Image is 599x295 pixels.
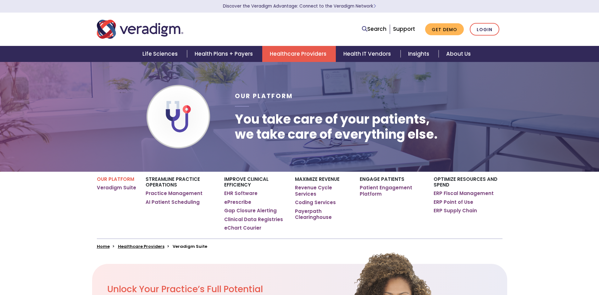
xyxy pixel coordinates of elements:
[107,284,334,295] h2: Unlock Your Practice’s Full Potential
[135,46,187,62] a: Life Sciences
[360,185,424,197] a: Patient Engagement Platform
[97,19,183,40] img: Veradigm logo
[434,199,473,205] a: ERP Point of Use
[224,208,277,214] a: Gap Closure Alerting
[146,199,200,205] a: AI Patient Scheduling
[262,46,336,62] a: Healthcare Providers
[97,185,136,191] a: Veradigm Suite
[439,46,478,62] a: About Us
[223,3,376,9] a: Discover the Veradigm Advantage: Connect to the Veradigm NetworkLearn More
[470,23,499,36] a: Login
[146,190,202,197] a: Practice Management
[235,92,293,100] span: Our Platform
[434,190,494,197] a: ERP Fiscal Management
[224,216,283,223] a: Clinical Data Registries
[425,23,464,36] a: Get Demo
[295,185,350,197] a: Revenue Cycle Services
[224,225,261,231] a: eChart Courier
[97,243,110,249] a: Home
[235,112,438,142] h1: You take care of your patients, we take care of everything else.
[295,199,336,206] a: Coding Services
[118,243,164,249] a: Healthcare Providers
[224,199,251,205] a: ePrescribe
[393,25,415,33] a: Support
[373,3,376,9] span: Learn More
[434,208,477,214] a: ERP Supply Chain
[295,208,350,220] a: Payerpath Clearinghouse
[401,46,439,62] a: Insights
[187,46,262,62] a: Health Plans + Payers
[224,190,258,197] a: EHR Software
[362,25,386,33] a: Search
[336,46,400,62] a: Health IT Vendors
